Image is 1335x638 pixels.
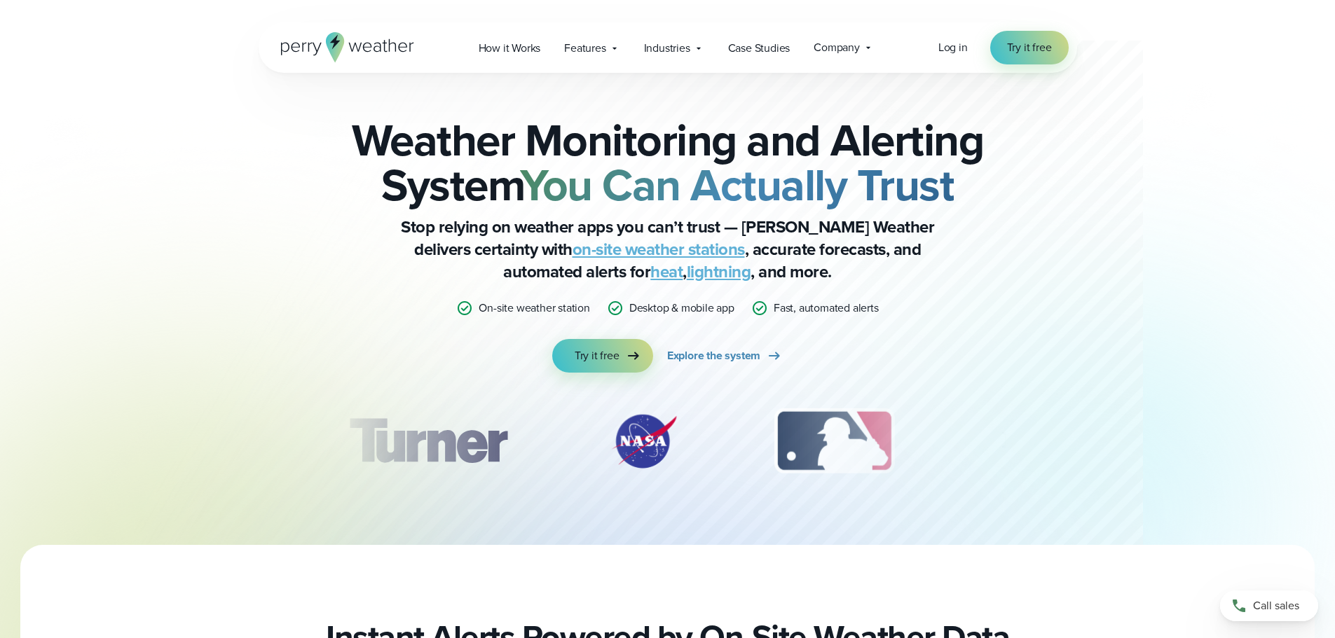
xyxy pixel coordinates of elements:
span: Company [814,39,860,56]
span: Case Studies [728,40,790,57]
img: NASA.svg [595,406,693,476]
a: Try it free [990,31,1069,64]
div: 4 of 12 [975,406,1088,476]
div: 3 of 12 [760,406,908,476]
div: 2 of 12 [595,406,693,476]
div: 1 of 12 [328,406,527,476]
span: Log in [938,39,968,55]
strong: You Can Actually Trust [520,152,954,218]
p: Desktop & mobile app [629,300,734,317]
a: How it Works [467,34,553,62]
a: Case Studies [716,34,802,62]
span: How it Works [479,40,541,57]
div: slideshow [329,406,1007,483]
a: Try it free [552,339,653,373]
h2: Weather Monitoring and Alerting System [329,118,1007,207]
img: PGA.svg [975,406,1088,476]
p: On-site weather station [479,300,589,317]
span: Call sales [1253,597,1299,614]
span: Try it free [1007,39,1052,56]
img: MLB.svg [760,406,908,476]
img: Turner-Construction_1.svg [328,406,527,476]
a: Call sales [1220,590,1318,621]
span: Features [564,40,605,57]
span: Try it free [575,347,619,364]
a: on-site weather stations [573,237,745,262]
p: Stop relying on weather apps you can’t trust — [PERSON_NAME] Weather delivers certainty with , ac... [388,216,948,283]
a: Log in [938,39,968,56]
a: lightning [687,259,751,284]
span: Industries [644,40,690,57]
a: Explore the system [667,339,783,373]
p: Fast, automated alerts [774,300,879,317]
span: Explore the system [667,347,760,364]
a: heat [650,259,683,284]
